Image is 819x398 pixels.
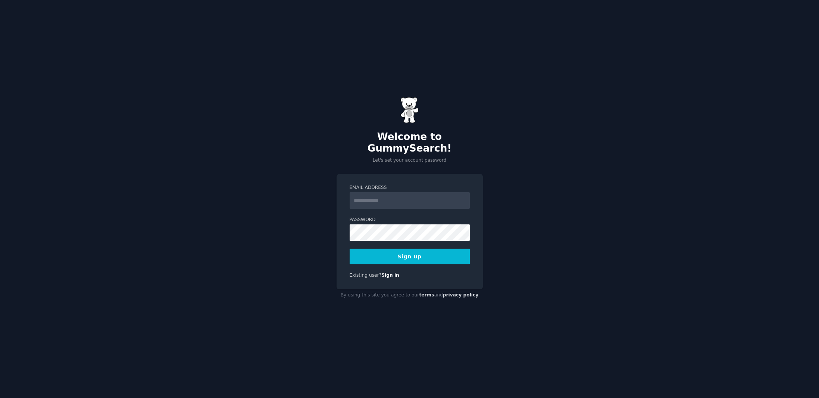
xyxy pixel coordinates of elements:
p: Let's set your account password [337,157,483,164]
a: privacy policy [443,292,479,298]
span: Existing user? [350,273,382,278]
h2: Welcome to GummySearch! [337,131,483,155]
img: Gummy Bear [400,97,419,123]
button: Sign up [350,249,470,264]
a: terms [419,292,434,298]
label: Email Address [350,184,470,191]
a: Sign in [381,273,399,278]
label: Password [350,217,470,223]
div: By using this site you agree to our and [337,289,483,301]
